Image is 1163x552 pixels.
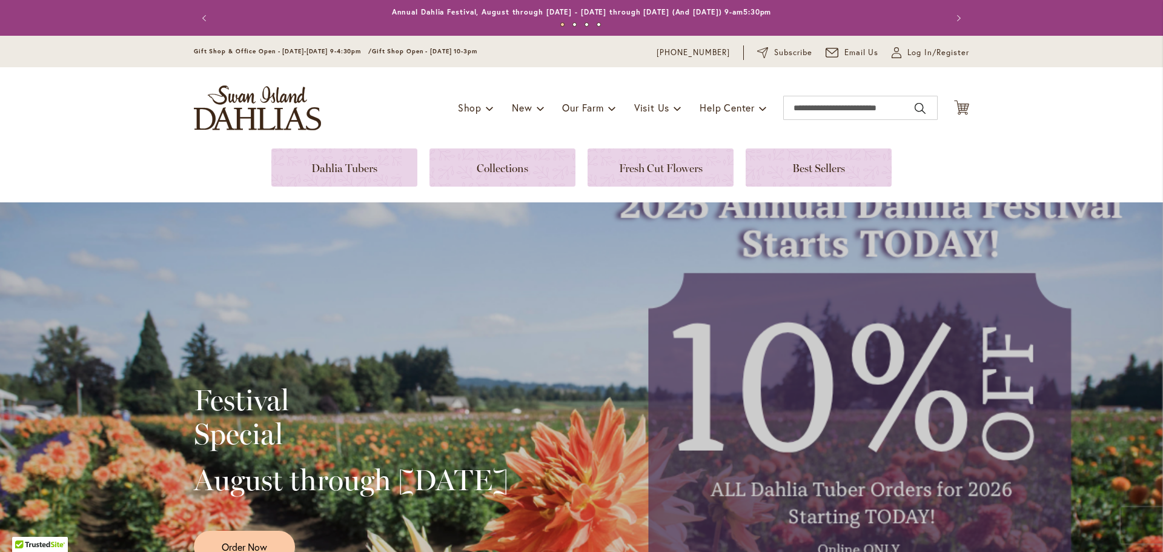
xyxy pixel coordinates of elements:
a: Annual Dahlia Festival, August through [DATE] - [DATE] through [DATE] (And [DATE]) 9-am5:30pm [392,7,772,16]
a: Email Us [826,47,879,59]
a: [PHONE_NUMBER] [657,47,730,59]
span: Shop [458,101,482,114]
span: Visit Us [634,101,669,114]
span: Help Center [700,101,755,114]
button: 4 of 4 [597,22,601,27]
span: Our Farm [562,101,603,114]
a: store logo [194,85,321,130]
h2: August through [DATE] [194,463,508,497]
button: 2 of 4 [572,22,577,27]
span: Email Us [844,47,879,59]
a: Subscribe [757,47,812,59]
a: Log In/Register [892,47,969,59]
span: Log In/Register [907,47,969,59]
button: Previous [194,6,218,30]
button: 3 of 4 [585,22,589,27]
button: Next [945,6,969,30]
span: Gift Shop Open - [DATE] 10-3pm [372,47,477,55]
span: Gift Shop & Office Open - [DATE]-[DATE] 9-4:30pm / [194,47,372,55]
button: 1 of 4 [560,22,565,27]
span: New [512,101,532,114]
span: Subscribe [774,47,812,59]
h2: Festival Special [194,383,508,451]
